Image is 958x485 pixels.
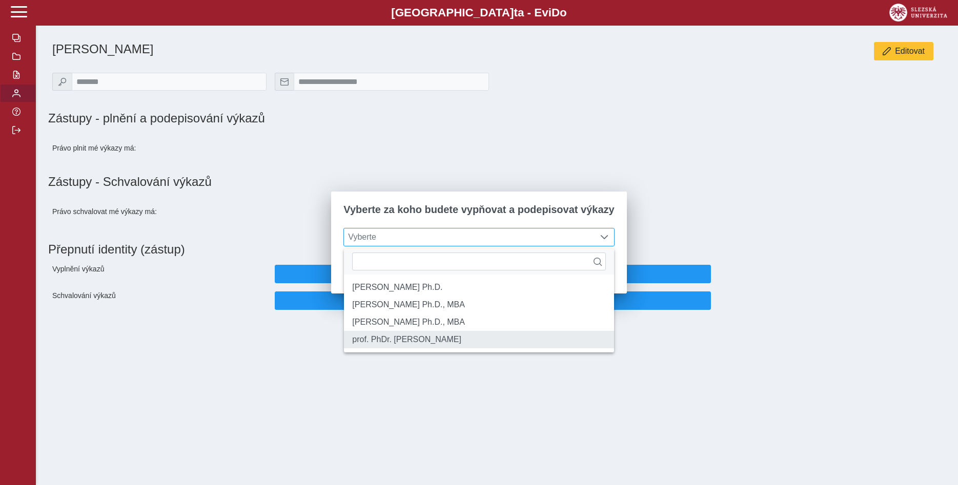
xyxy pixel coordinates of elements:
li: doc. Ing. Marian Lebiedzik Ph.D. [344,279,614,296]
span: o [560,6,567,19]
button: Editovat [874,42,933,60]
span: t [514,6,517,19]
div: Právo schvalovat mé výkazy má: [48,197,271,226]
b: [GEOGRAPHIC_DATA] a - Evi [31,6,927,19]
span: Přepnout identitu [283,269,703,279]
span: D [552,6,560,19]
li: doc. Ing. Jan Nevima Ph.D., MBA [344,296,614,313]
span: Přepnout identitu [283,296,703,305]
button: Přepnout identitu [275,265,711,283]
div: Vyplnění výkazů [48,261,271,287]
h1: [PERSON_NAME] [52,42,637,56]
h1: Přepnutí identity (zástup) [48,238,937,261]
h1: Zástupy - Schvalování výkazů [48,175,946,189]
h1: Zástupy - plnění a podepisování výkazů [48,111,637,125]
img: logo_web_su.png [889,4,947,22]
li: doc. Ing. Kamila Turečková Ph.D., MBA [344,313,614,331]
span: Editovat [895,47,925,56]
button: Přepnout identitu [275,291,711,310]
div: Právo plnit mé výkazy má: [48,134,271,162]
li: prof. PhDr. František Varadzin CSc. [344,331,614,348]
span: Vyberte za koho budete vypňovat a podepisovat výkazy [343,204,614,216]
div: Schvalování výkazů [48,287,271,314]
span: Vyberte [344,228,595,246]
